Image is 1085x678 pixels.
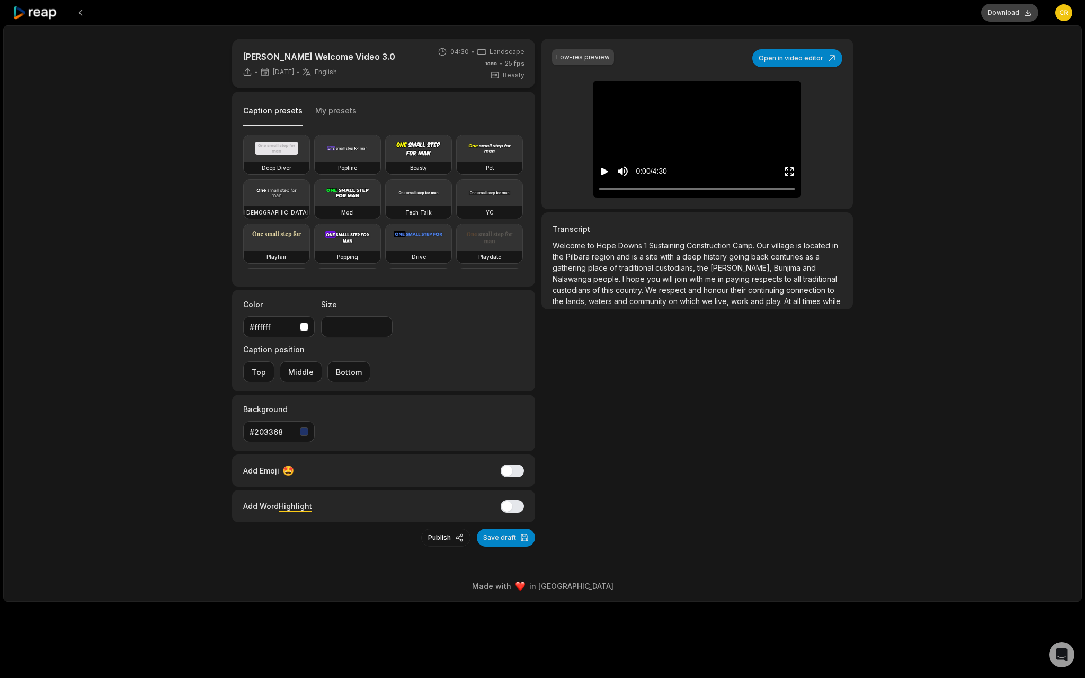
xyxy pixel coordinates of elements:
[981,4,1038,22] button: Download
[659,286,688,295] span: respect
[250,426,296,438] div: #203368
[733,241,757,250] span: Camp.
[588,263,610,272] span: place
[752,49,842,67] button: Open in video editor
[647,274,662,283] span: you
[556,52,610,62] div: Low-res preview
[243,50,395,63] p: [PERSON_NAME] Welcome Video 3.0
[553,224,842,235] h3: Transcript
[731,297,751,306] span: work
[618,241,644,250] span: Downs
[632,252,639,261] span: is
[645,286,659,295] span: We
[710,263,774,272] span: [PERSON_NAME],
[784,162,795,181] button: Enter Fullscreen
[803,297,823,306] span: times
[490,47,524,57] span: Landscape
[614,297,629,306] span: and
[796,241,804,250] span: is
[757,241,771,250] span: Our
[553,252,566,261] span: the
[503,70,524,80] span: Beasty
[589,297,614,306] span: waters
[593,274,622,283] span: people.
[505,59,524,68] span: 25
[610,263,619,272] span: of
[644,241,649,250] span: 1
[450,47,469,57] span: 04:30
[704,252,729,261] span: history
[784,297,793,306] span: At
[815,252,820,261] span: a
[273,68,294,76] span: [DATE]
[626,274,647,283] span: hope
[748,286,786,295] span: continuing
[341,208,354,217] h3: Mozi
[688,286,704,295] span: and
[705,274,718,283] span: me
[597,241,618,250] span: Hope
[655,263,697,272] span: custodians,
[243,361,274,382] button: Top
[315,105,357,126] button: My presets
[250,322,296,333] div: #ffffff
[682,252,704,261] span: deep
[617,252,632,261] span: and
[553,297,566,306] span: the
[785,274,794,283] span: to
[321,299,393,310] label: Size
[243,421,315,442] button: #203368
[588,241,597,250] span: to
[566,297,589,306] span: lands,
[410,164,427,172] h3: Beasty
[602,286,616,295] span: this
[243,404,315,415] label: Background
[279,502,312,511] span: Highlight
[592,252,617,261] span: region
[553,263,588,272] span: gathering
[828,286,834,295] span: to
[832,241,838,250] span: in
[704,286,731,295] span: honour
[794,274,803,283] span: all
[689,274,705,283] span: with
[649,241,687,250] span: Sustaining
[13,581,1072,592] div: Made with in [GEOGRAPHIC_DATA]
[731,286,748,295] span: their
[243,105,303,126] button: Caption presets
[1049,642,1074,667] div: Open Intercom Messenger
[243,499,312,513] div: Add Word
[669,297,680,306] span: on
[244,208,309,217] h3: [DEMOGRAPHIC_DATA]
[616,286,645,295] span: country.
[412,253,426,261] h3: Drive
[553,241,588,250] span: Welcome
[804,241,832,250] span: located
[751,252,771,261] span: back
[629,297,669,306] span: community
[646,252,660,261] span: site
[280,361,322,382] button: Middle
[823,297,841,306] span: while
[262,164,291,172] h3: Deep Diver
[726,274,752,283] span: paying
[751,297,766,306] span: and
[243,465,279,476] span: Add Emoji
[315,68,337,76] span: English
[662,274,675,283] span: will
[771,241,796,250] span: village
[243,299,315,310] label: Color
[793,297,803,306] span: all
[697,263,710,272] span: the
[327,361,370,382] button: Bottom
[660,252,676,261] span: with
[622,274,626,283] span: I
[553,274,593,283] span: Nalawanga
[338,164,357,172] h3: Popline
[729,252,751,261] span: going
[803,274,837,283] span: traditional
[478,253,501,261] h3: Playdate
[486,164,494,172] h3: Pet
[486,208,494,217] h3: YC
[702,297,715,306] span: we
